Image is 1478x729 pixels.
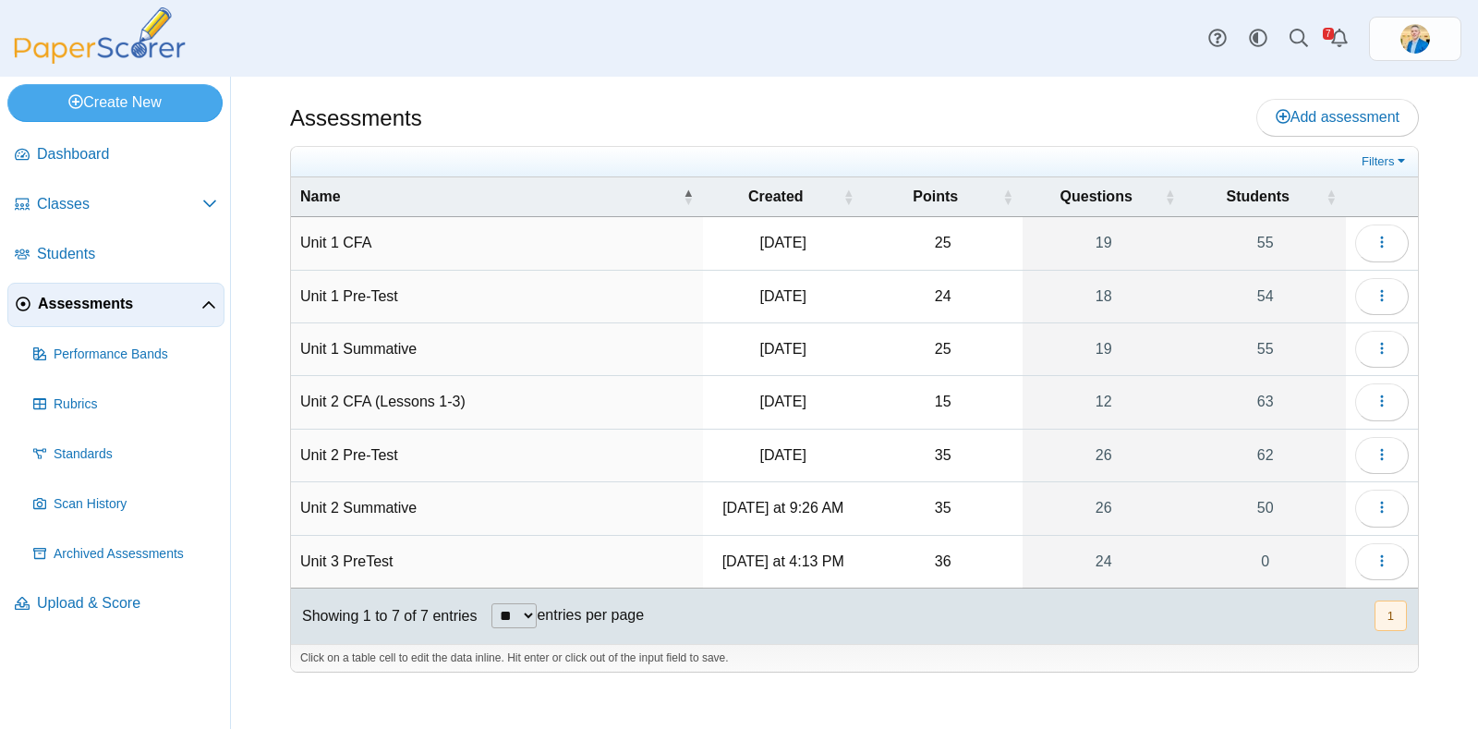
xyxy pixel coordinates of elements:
a: PaperScorer [7,51,192,67]
span: Upload & Score [37,593,217,614]
a: 19 [1023,323,1185,375]
span: Name [300,187,679,207]
img: PaperScorer [7,7,192,64]
span: Add assessment [1276,109,1399,125]
h1: Assessments [290,103,422,134]
a: Create New [7,84,223,121]
span: Name : Activate to invert sorting [683,188,694,206]
a: Scan History [26,482,224,527]
a: 55 [1184,323,1346,375]
a: 26 [1023,430,1185,481]
span: Scan History [54,495,217,514]
td: Unit 2 Pre-Test [291,430,703,482]
span: Created [712,187,840,207]
a: 55 [1184,217,1346,269]
a: 24 [1023,536,1185,588]
a: 62 [1184,430,1346,481]
time: Sep 6, 2025 at 2:42 PM [760,235,806,250]
a: Assessments [7,283,224,327]
span: Standards [54,445,217,464]
a: 50 [1184,482,1346,534]
nav: pagination [1373,601,1407,631]
span: Travis McFarland [1400,24,1430,54]
img: ps.jrF02AmRZeRNgPWo [1400,24,1430,54]
a: 19 [1023,217,1185,269]
time: Aug 29, 2025 at 2:21 PM [760,288,806,304]
span: Performance Bands [54,346,217,364]
button: 1 [1375,601,1407,631]
time: Sep 10, 2025 at 8:12 PM [760,341,806,357]
time: Sep 30, 2025 at 4:13 PM [722,553,844,569]
a: Dashboard [7,133,224,177]
a: Performance Bands [26,333,224,377]
a: Alerts [1319,18,1360,59]
span: Assessments [38,294,201,314]
td: 25 [864,323,1023,376]
label: entries per page [537,607,644,623]
a: Students [7,233,224,277]
a: ps.jrF02AmRZeRNgPWo [1369,17,1461,61]
time: Sep 12, 2025 at 4:23 PM [760,447,806,463]
td: Unit 1 Summative [291,323,703,376]
a: 54 [1184,271,1346,322]
a: Rubrics [26,383,224,427]
span: Archived Assessments [54,545,217,564]
span: Created : Activate to sort [843,188,854,206]
div: Showing 1 to 7 of 7 entries [291,589,477,644]
a: Add assessment [1256,99,1419,136]
td: Unit 2 CFA (Lessons 1-3) [291,376,703,429]
td: 15 [864,376,1023,429]
td: 25 [864,217,1023,270]
a: Filters [1357,152,1413,171]
div: Click on a table cell to edit the data inline. Hit enter or click out of the input field to save. [291,644,1418,672]
a: Classes [7,183,224,227]
time: Sep 25, 2025 at 9:26 AM [722,500,843,516]
td: 24 [864,271,1023,323]
a: 12 [1023,376,1185,428]
time: Sep 19, 2025 at 1:17 PM [760,394,806,409]
span: Rubrics [54,395,217,414]
td: Unit 3 PreTest [291,536,703,589]
span: Students : Activate to sort [1326,188,1337,206]
td: Unit 1 CFA [291,217,703,270]
td: 35 [864,482,1023,535]
a: Standards [26,432,224,477]
td: Unit 1 Pre-Test [291,271,703,323]
span: Dashboard [37,144,217,164]
span: Points [873,187,999,207]
span: Questions : Activate to sort [1164,188,1175,206]
span: Students [1193,187,1322,207]
td: 36 [864,536,1023,589]
span: Questions [1032,187,1161,207]
a: 18 [1023,271,1185,322]
span: Classes [37,194,202,214]
span: Points : Activate to sort [1002,188,1013,206]
span: Students [37,244,217,264]
a: Archived Assessments [26,532,224,577]
a: Upload & Score [7,582,224,626]
a: 63 [1184,376,1346,428]
td: 35 [864,430,1023,482]
td: Unit 2 Summative [291,482,703,535]
a: 0 [1184,536,1346,588]
a: 26 [1023,482,1185,534]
